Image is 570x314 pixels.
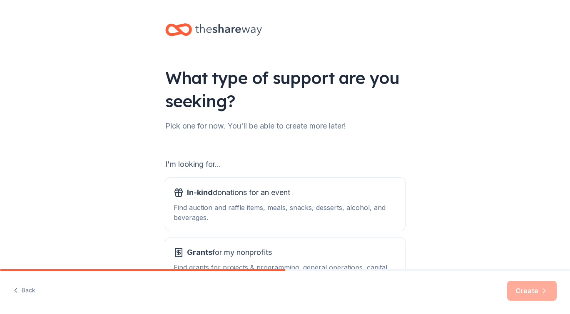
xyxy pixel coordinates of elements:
button: Back [13,282,35,299]
div: What type of support are you seeking? [165,66,405,113]
div: Find grants for projects & programming, general operations, capital, scholarship, research, and m... [174,262,397,282]
div: Pick one for now. You'll be able to create more later! [165,119,405,133]
span: Grants [187,248,212,257]
span: donations for an event [187,186,290,199]
span: In-kind [187,188,213,197]
button: Grantsfor my nonprofitsFind grants for projects & programming, general operations, capital, schol... [165,237,405,291]
div: Find auction and raffle items, meals, snacks, desserts, alcohol, and beverages. [174,203,397,223]
div: I'm looking for... [165,158,405,171]
button: In-kinddonations for an eventFind auction and raffle items, meals, snacks, desserts, alcohol, and... [165,178,405,231]
span: for my nonprofits [187,246,272,259]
